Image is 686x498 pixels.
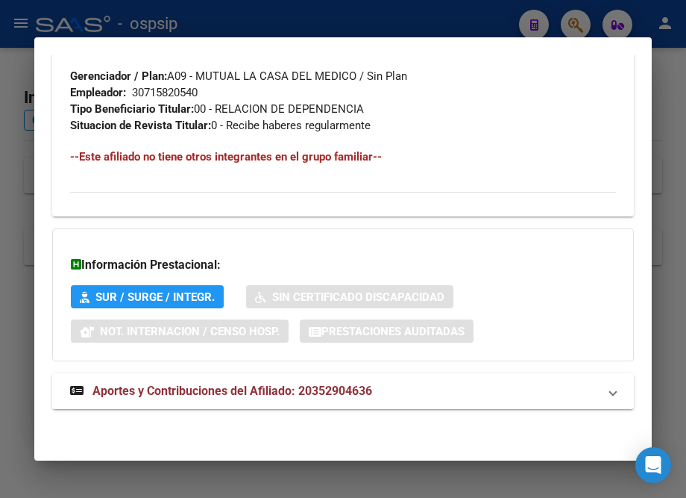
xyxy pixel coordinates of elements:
[92,384,372,398] span: Aportes y Contribuciones del Afiliado: 20352904636
[272,290,444,304] span: Sin Certificado Discapacidad
[300,320,473,343] button: Prestaciones Auditadas
[246,285,453,308] button: Sin Certificado Discapacidad
[321,325,465,338] span: Prestaciones Auditadas
[70,119,211,132] strong: Situacion de Revista Titular:
[71,285,224,308] button: SUR / SURGE / INTEGR.
[132,84,198,101] div: 30715820540
[70,86,126,99] strong: Empleador:
[70,102,194,116] strong: Tipo Beneficiario Titular:
[70,119,371,132] span: 0 - Recibe haberes regularmente
[95,290,215,304] span: SUR / SURGE / INTEGR.
[52,373,634,409] mat-expansion-panel-header: Aportes y Contribuciones del Afiliado: 20352904636
[70,149,616,165] h4: --Este afiliado no tiene otros integrantes en el grupo familiar--
[635,447,671,483] div: Open Intercom Messenger
[100,325,280,338] span: Not. Internacion / Censo Hosp.
[70,69,167,83] strong: Gerenciador / Plan:
[71,256,615,274] h3: Información Prestacional:
[70,69,407,83] span: A09 - MUTUAL LA CASA DEL MEDICO / Sin Plan
[71,320,289,343] button: Not. Internacion / Censo Hosp.
[70,102,364,116] span: 00 - RELACION DE DEPENDENCIA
